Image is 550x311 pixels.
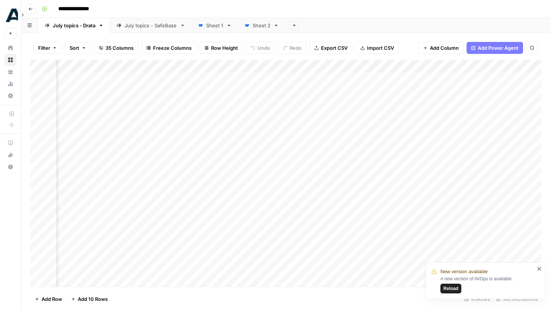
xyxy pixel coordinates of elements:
div: July topics - SafeBase [125,22,177,29]
span: Freeze Columns [153,44,192,52]
a: Usage [4,78,16,90]
button: Row Height [199,42,243,54]
div: Sheet 2 [253,22,271,29]
a: July topics - Drata [38,18,110,33]
span: Add Column [430,44,459,52]
div: July topics - Drata [53,22,95,29]
a: Browse [4,54,16,66]
span: New version available [440,268,488,275]
span: 35 Columns [106,44,134,52]
button: 35 Columns [94,42,138,54]
a: AirOps Academy [4,137,16,149]
img: Drata Logo [4,9,18,22]
a: Sheet 1 [192,18,238,33]
span: Redo [290,44,302,52]
div: Sheet 1 [206,22,223,29]
a: Home [4,42,16,54]
button: Undo [246,42,275,54]
button: Reload [440,284,461,293]
button: Import CSV [355,42,399,54]
div: A new version of AirOps is available. [440,275,535,293]
span: Filter [38,44,50,52]
a: Your Data [4,66,16,78]
span: Import CSV [367,44,394,52]
button: Add Power Agent [467,42,523,54]
a: Settings [4,90,16,102]
button: Workspace: Drata [4,6,16,25]
span: Reload [443,285,458,292]
button: Add 10 Rows [67,293,112,305]
button: Filter [33,42,62,54]
span: Undo [257,44,270,52]
button: Freeze Columns [141,42,196,54]
button: Add Row [30,293,67,305]
div: What's new? [5,149,16,161]
span: Sort [70,44,79,52]
button: Redo [278,42,306,54]
button: Export CSV [309,42,352,54]
span: Add Power Agent [478,44,519,52]
button: Sort [65,42,91,54]
span: Export CSV [321,44,348,52]
button: Help + Support [4,161,16,173]
button: close [537,266,542,272]
span: Add Row [42,295,62,303]
button: What's new? [4,149,16,161]
a: July topics - SafeBase [110,18,192,33]
div: 34/35 Columns [493,293,541,305]
button: Add Column [418,42,464,54]
span: Row Height [211,44,238,52]
a: Sheet 2 [238,18,285,33]
span: Add 10 Rows [78,295,108,303]
div: 45 Rows [461,293,493,305]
